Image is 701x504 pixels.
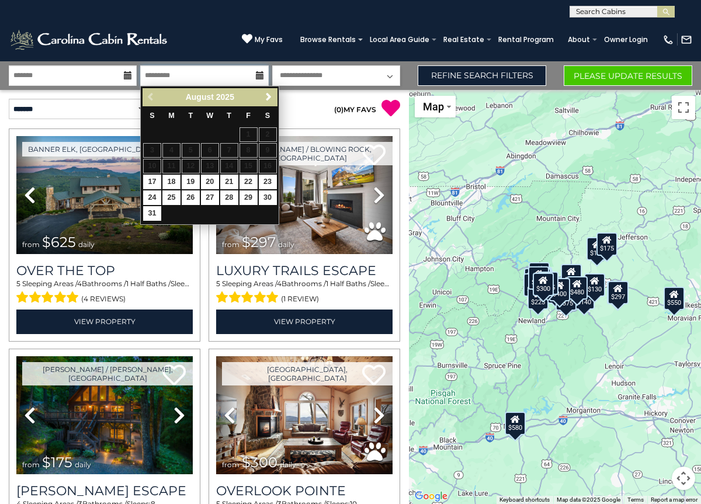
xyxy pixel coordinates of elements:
[143,190,161,205] a: 24
[264,92,273,102] span: Next
[499,496,550,504] button: Keyboard shortcuts
[22,362,193,385] a: [PERSON_NAME] / [PERSON_NAME], [GEOGRAPHIC_DATA]
[334,105,343,114] span: ( )
[326,279,370,288] span: 1 Half Baths /
[216,483,393,499] a: Overlook Pointe
[505,411,526,435] div: $580
[206,112,213,120] span: Wednesday
[42,234,76,251] span: $625
[75,460,91,469] span: daily
[364,32,435,48] a: Local Area Guide
[564,65,692,86] button: Please Update Results
[598,32,654,48] a: Owner Login
[334,105,376,114] a: (0)MY FAVS
[608,281,629,304] div: $297
[651,496,697,503] a: Report a map error
[557,496,620,503] span: Map data ©2025 Google
[16,483,193,499] h3: Todd Escape
[627,496,644,503] a: Terms
[216,136,393,254] img: thumbnail_168695581.jpeg
[222,362,393,385] a: [GEOGRAPHIC_DATA], [GEOGRAPHIC_DATA]
[528,266,549,289] div: $425
[277,279,282,288] span: 4
[492,32,560,48] a: Rental Program
[259,175,277,189] a: 23
[16,279,20,288] span: 5
[81,291,126,307] span: (4 reviews)
[189,112,193,120] span: Tuesday
[418,65,546,86] a: Refine Search Filters
[662,34,674,46] img: phone-regular-white.png
[16,279,193,307] div: Sleeping Areas / Bathrooms / Sleeps:
[222,240,240,249] span: from
[672,96,695,119] button: Toggle fullscreen view
[162,190,181,205] a: 25
[278,240,294,249] span: daily
[227,112,231,120] span: Thursday
[143,206,161,221] a: 31
[77,279,82,288] span: 4
[415,96,456,117] button: Change map style
[562,32,596,48] a: About
[255,34,283,45] span: My Favs
[16,136,193,254] img: thumbnail_167153549.jpeg
[423,100,444,113] span: Map
[664,286,685,310] div: $550
[216,263,393,279] a: Luxury Trails Escape
[216,356,393,474] img: thumbnail_163477009.jpeg
[412,489,450,504] img: Google
[240,190,258,205] a: 29
[280,460,296,469] span: daily
[681,34,692,46] img: mail-regular-white.png
[216,92,234,102] span: 2025
[259,190,277,205] a: 30
[242,454,277,471] span: $300
[222,142,393,165] a: [PERSON_NAME] / Blowing Rock, [GEOGRAPHIC_DATA]
[220,190,238,205] a: 28
[584,273,605,297] div: $130
[261,90,276,105] a: Next
[242,234,276,251] span: $297
[16,263,193,279] a: Over The Top
[22,142,164,157] a: Banner Elk, [GEOGRAPHIC_DATA]
[162,175,181,189] a: 18
[168,112,175,120] span: Monday
[16,356,193,474] img: thumbnail_168627805.jpeg
[561,264,582,287] div: $349
[126,279,171,288] span: 1 Half Baths /
[265,112,270,120] span: Saturday
[528,286,549,310] div: $225
[42,454,72,471] span: $175
[556,287,577,310] div: $375
[216,310,393,333] a: View Property
[567,276,588,299] div: $480
[220,175,238,189] a: 21
[529,262,550,285] div: $125
[222,460,240,469] span: from
[294,32,362,48] a: Browse Rentals
[9,28,171,51] img: White-1-2.png
[412,489,450,504] a: Open this area in Google Maps (opens a new window)
[240,175,258,189] a: 22
[281,291,319,307] span: (1 review)
[78,240,95,249] span: daily
[533,273,554,296] div: $300
[596,232,617,255] div: $175
[336,105,341,114] span: 0
[438,32,490,48] a: Real Estate
[150,112,154,120] span: Sunday
[216,279,220,288] span: 5
[182,190,200,205] a: 26
[16,483,193,499] a: [PERSON_NAME] Escape
[549,277,570,301] div: $400
[201,175,219,189] a: 20
[587,237,608,260] div: $175
[143,175,161,189] a: 17
[523,273,544,296] div: $230
[246,112,251,120] span: Friday
[242,33,283,46] a: My Favs
[22,240,40,249] span: from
